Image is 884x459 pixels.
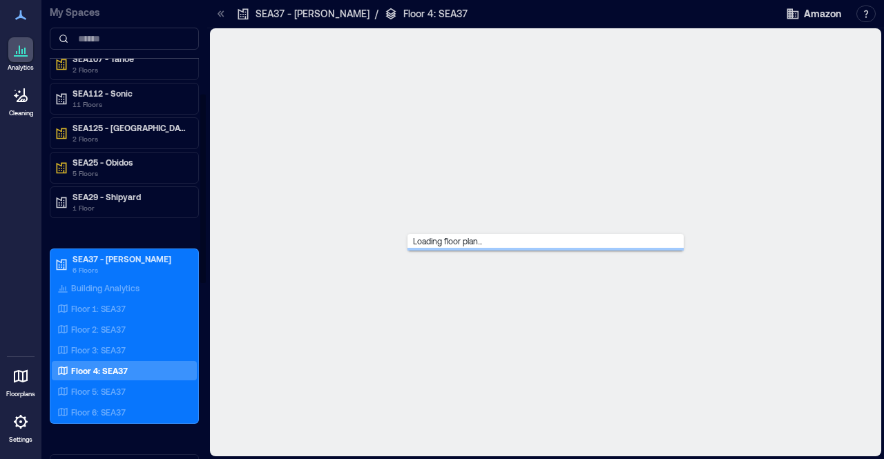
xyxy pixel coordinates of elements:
[73,53,189,64] p: SEA107 - Tahoe
[50,6,199,19] p: My Spaces
[9,109,33,117] p: Cleaning
[73,191,189,202] p: SEA29 - Shipyard
[73,64,189,75] p: 2 Floors
[782,3,845,25] button: Amazon
[256,7,369,21] p: SEA37 - [PERSON_NAME]
[73,88,189,99] p: SEA112 - Sonic
[804,7,841,21] span: Amazon
[73,133,189,144] p: 2 Floors
[71,386,126,397] p: Floor 5: SEA37
[9,436,32,444] p: Settings
[71,407,126,418] p: Floor 6: SEA37
[73,99,189,110] p: 11 Floors
[3,79,38,121] a: Cleaning
[403,7,468,21] p: Floor 4: SEA37
[71,324,126,335] p: Floor 2: SEA37
[73,157,189,168] p: SEA25 - Obidos
[8,64,34,72] p: Analytics
[73,264,189,275] p: 6 Floors
[71,282,140,293] p: Building Analytics
[73,168,189,179] p: 5 Floors
[407,231,488,251] span: Loading floor plan...
[73,202,189,213] p: 1 Floor
[375,7,378,21] p: /
[71,303,126,314] p: Floor 1: SEA37
[3,33,38,76] a: Analytics
[73,253,189,264] p: SEA37 - [PERSON_NAME]
[4,405,37,448] a: Settings
[73,122,189,133] p: SEA125 - [GEOGRAPHIC_DATA]
[71,365,128,376] p: Floor 4: SEA37
[6,390,35,398] p: Floorplans
[71,344,126,355] p: Floor 3: SEA37
[2,360,39,402] a: Floorplans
